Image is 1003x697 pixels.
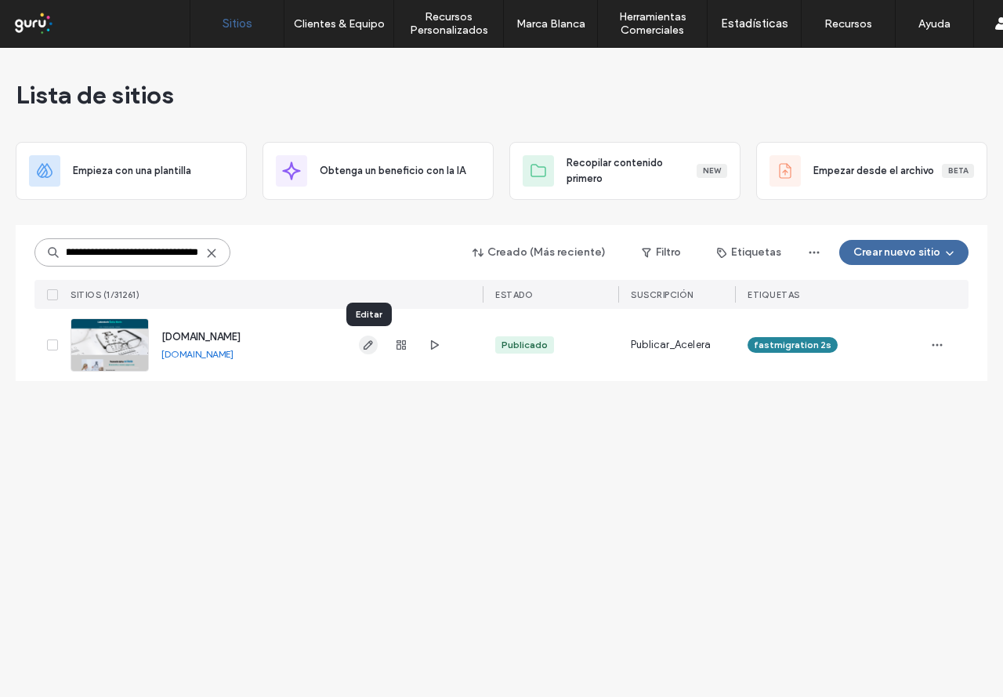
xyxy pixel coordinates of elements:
[631,289,693,300] span: Suscripción
[223,16,252,31] label: Sitios
[839,240,969,265] button: Crear nuevo sitio
[567,155,697,187] span: Recopilar contenido primero
[721,16,788,31] label: Estadísticas
[394,10,503,37] label: Recursos Personalizados
[631,337,711,353] span: Publicar_Acelera
[16,142,247,200] div: Empieza con una plantilla
[754,338,831,352] span: fastmigration 2s
[509,142,740,200] div: Recopilar contenido primeroNew
[824,17,872,31] label: Recursos
[71,289,139,300] span: SITIOS (1/31261)
[697,164,727,178] div: New
[495,289,533,300] span: ESTADO
[703,240,795,265] button: Etiquetas
[34,11,77,25] span: Ayuda
[346,303,392,326] div: Editar
[16,79,174,111] span: Lista de sitios
[813,163,934,179] span: Empezar desde el archivo
[918,17,950,31] label: Ayuda
[459,240,620,265] button: Creado (Más reciente)
[263,142,494,200] div: Obtenga un beneficio con la IA
[320,163,465,179] span: Obtenga un beneficio con la IA
[756,142,987,200] div: Empezar desde el archivoBeta
[748,289,800,300] span: ETIQUETAS
[942,164,974,178] div: Beta
[598,10,707,37] label: Herramientas Comerciales
[294,17,385,31] label: Clientes & Equipo
[516,17,585,31] label: Marca Blanca
[161,331,241,343] a: [DOMAIN_NAME]
[161,348,234,360] a: [DOMAIN_NAME]
[73,163,191,179] span: Empieza con una plantilla
[501,338,548,352] div: Publicado
[626,240,697,265] button: Filtro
